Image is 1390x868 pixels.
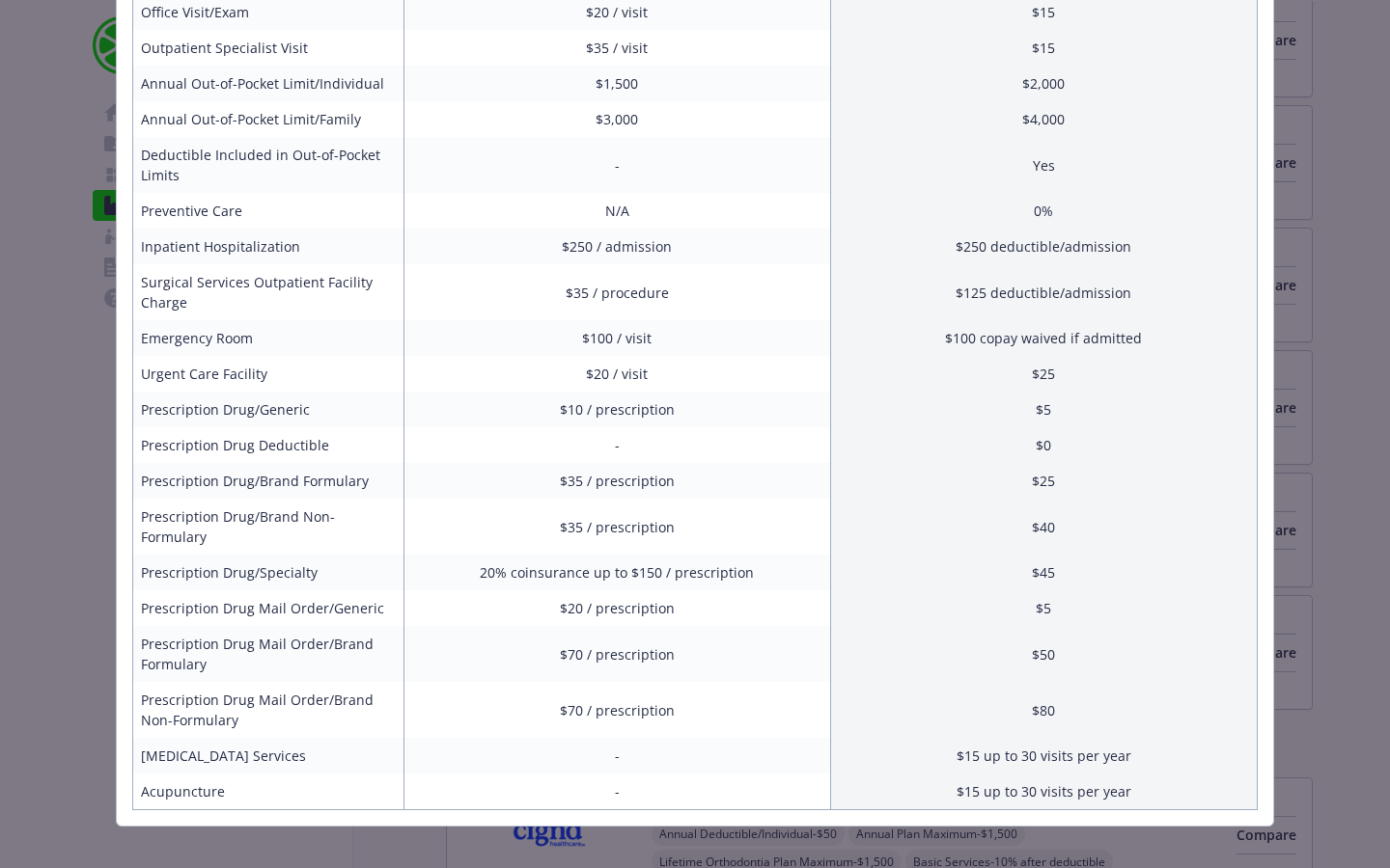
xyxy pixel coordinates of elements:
td: Annual Out-of-Pocket Limit/Individual [133,66,404,101]
td: Yes [830,137,1257,193]
td: Urgent Care Facility [133,356,404,392]
td: $70 / prescription [403,626,830,682]
td: $2,000 [830,66,1257,101]
td: $25 [830,356,1257,392]
td: Prescription Drug/Generic [133,392,404,427]
td: $100 / visit [403,320,830,356]
td: Outpatient Specialist Visit [133,30,404,66]
td: Surgical Services Outpatient Facility Charge [133,264,404,320]
td: Prescription Drug Mail Order/Brand Formulary [133,626,404,682]
td: - [403,738,830,773]
td: $250 / admission [403,229,830,264]
td: $0 [830,427,1257,463]
td: $10 / prescription [403,392,830,427]
td: $70 / prescription [403,682,830,738]
td: $50 [830,626,1257,682]
td: N/A [403,193,830,229]
td: $1,500 [403,66,830,101]
td: $20 / visit [403,356,830,392]
td: $125 deductible/admission [830,264,1257,320]
td: $35 / prescription [403,499,830,555]
td: Emergency Room [133,320,404,356]
td: $35 / prescription [403,463,830,499]
td: $15 [830,30,1257,66]
td: $15 up to 30 visits per year [830,738,1257,773]
td: $20 / prescription [403,590,830,626]
td: 0% [830,193,1257,229]
td: Deductible Included in Out-of-Pocket Limits [133,137,404,193]
td: Prescription Drug Deductible [133,427,404,463]
td: Acupuncture [133,773,404,810]
td: $40 [830,499,1257,555]
td: $5 [830,590,1257,626]
td: $80 [830,682,1257,738]
td: $35 / visit [403,30,830,66]
td: $4,000 [830,101,1257,137]
td: $100 copay waived if admitted [830,320,1257,356]
td: - [403,427,830,463]
td: Prescription Drug/Brand Non-Formulary [133,499,404,555]
td: Prescription Drug/Brand Formulary [133,463,404,499]
td: - [403,137,830,193]
td: $250 deductible/admission [830,229,1257,264]
td: - [403,773,830,810]
td: $45 [830,555,1257,590]
td: Preventive Care [133,193,404,229]
td: 20% coinsurance up to $150 / prescription [403,555,830,590]
td: Prescription Drug Mail Order/Brand Non-Formulary [133,682,404,738]
td: Inpatient Hospitalization [133,229,404,264]
td: $3,000 [403,101,830,137]
td: Prescription Drug/Specialty [133,555,404,590]
td: $5 [830,392,1257,427]
td: Prescription Drug Mail Order/Generic [133,590,404,626]
td: [MEDICAL_DATA] Services [133,738,404,773]
td: $35 / procedure [403,264,830,320]
td: $15 up to 30 visits per year [830,773,1257,810]
td: $25 [830,463,1257,499]
td: Annual Out-of-Pocket Limit/Family [133,101,404,137]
